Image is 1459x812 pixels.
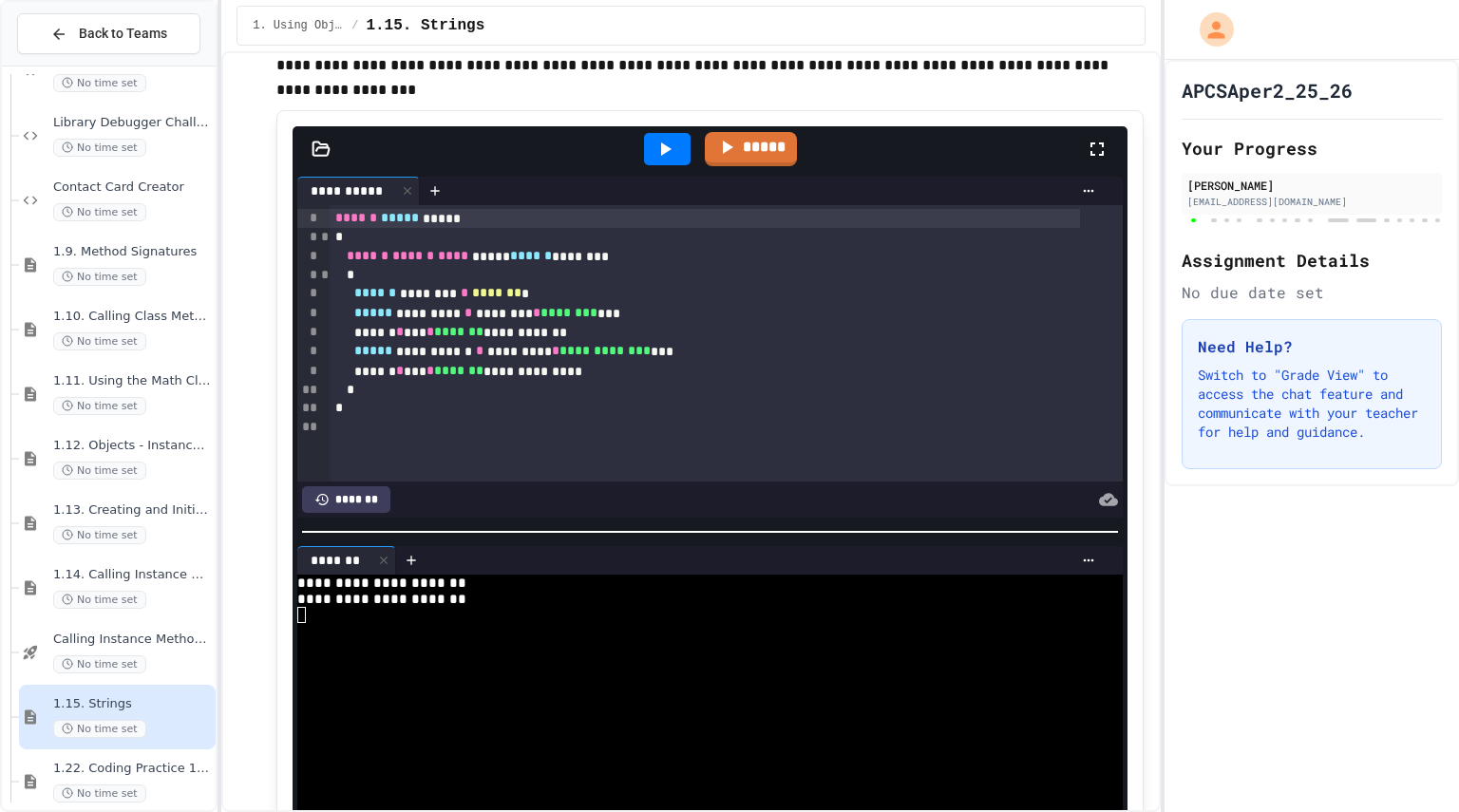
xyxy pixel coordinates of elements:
[53,438,212,454] span: 1.12. Objects - Instances of Classes
[1198,366,1426,442] p: Switch to "Grade View" to access the chat feature and communicate with your teacher for help and ...
[53,268,146,286] span: No time set
[1187,177,1436,194] div: [PERSON_NAME]
[53,244,212,260] span: 1.9. Method Signatures
[79,24,167,44] span: Back to Teams
[253,18,344,33] span: 1. Using Objects and Methods
[53,784,146,803] span: No time set
[351,18,358,33] span: /
[1180,8,1239,51] div: My Account
[53,139,146,157] span: No time set
[53,309,212,325] span: 1.10. Calling Class Methods
[53,655,146,673] span: No time set
[53,74,146,92] span: No time set
[53,203,146,221] span: No time set
[53,502,212,519] span: 1.13. Creating and Initializing Objects: Constructors
[1182,77,1353,104] h1: APCSAper2_25_26
[1182,281,1442,304] div: No due date set
[53,462,146,480] span: No time set
[53,696,212,712] span: 1.15. Strings
[53,761,212,777] span: 1.22. Coding Practice 1b (1.7-1.15)
[1182,247,1442,274] h2: Assignment Details
[366,14,484,37] span: 1.15. Strings
[1187,195,1436,209] div: [EMAIL_ADDRESS][DOMAIN_NAME]
[53,397,146,415] span: No time set
[53,115,212,131] span: Library Debugger Challenge
[53,632,212,648] span: Calling Instance Methods - Topic 1.14
[1198,335,1426,358] h3: Need Help?
[1182,135,1442,161] h2: Your Progress
[53,567,212,583] span: 1.14. Calling Instance Methods
[53,332,146,350] span: No time set
[53,591,146,609] span: No time set
[53,179,212,196] span: Contact Card Creator
[17,13,200,54] button: Back to Teams
[53,526,146,544] span: No time set
[53,373,212,389] span: 1.11. Using the Math Class
[53,720,146,738] span: No time set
